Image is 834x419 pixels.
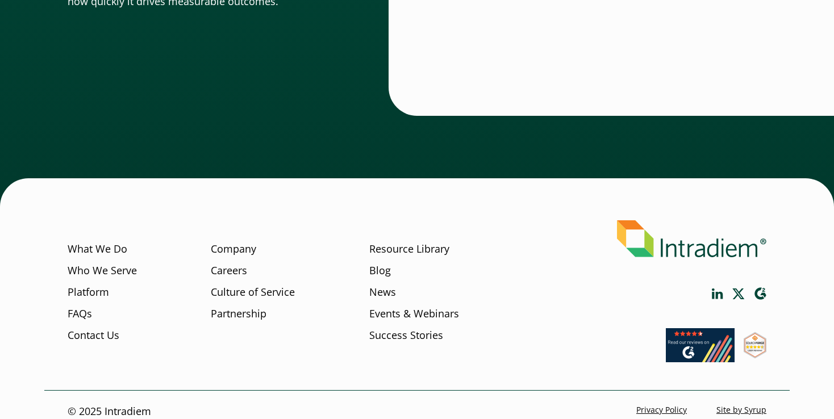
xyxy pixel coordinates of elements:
[211,307,266,321] a: Partnership
[712,288,723,299] a: Link opens in a new window
[68,328,119,343] a: Contact Us
[369,242,449,257] a: Resource Library
[666,351,735,365] a: Link opens in a new window
[68,307,92,321] a: FAQs
[732,288,745,299] a: Link opens in a new window
[369,328,443,343] a: Success Stories
[369,307,459,321] a: Events & Webinars
[68,263,137,278] a: Who We Serve
[666,328,735,362] img: Read our reviews on G2
[369,285,396,300] a: News
[744,332,766,358] img: SourceForge User Reviews
[211,285,295,300] a: Culture of Service
[636,405,687,416] a: Privacy Policy
[744,347,766,361] a: Link opens in a new window
[211,263,247,278] a: Careers
[716,405,766,416] a: Site by Syrup
[211,242,256,257] a: Company
[68,242,127,257] a: What We Do
[617,220,766,257] img: Intradiem
[369,263,391,278] a: Blog
[68,285,109,300] a: Platform
[754,287,766,300] a: Link opens in a new window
